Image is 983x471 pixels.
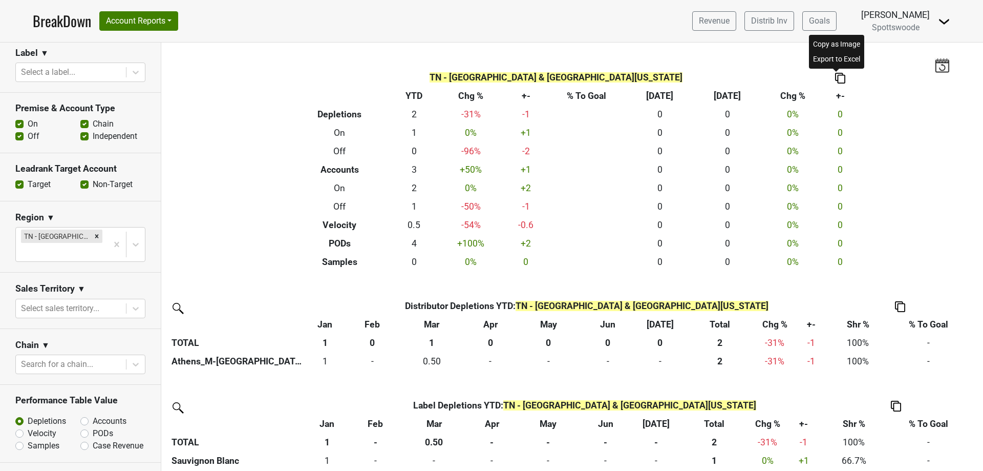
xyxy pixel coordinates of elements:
th: 1.000 [679,452,749,470]
th: Jan: activate to sort column ascending [305,315,345,334]
th: May: activate to sort column ascending [518,415,579,433]
th: Total: activate to sort column ascending [684,315,756,334]
th: &nbsp;: activate to sort column ascending [169,415,305,433]
th: Feb: activate to sort column ascending [345,315,400,334]
th: Velocity [288,216,391,234]
td: -54 % [437,216,505,234]
h3: Region [15,212,44,223]
td: 1 [305,452,349,470]
th: Jun: activate to sort column ascending [579,415,633,433]
td: 0 [694,197,761,216]
td: 0 % [749,452,787,470]
th: YTD [391,87,437,105]
div: 0.50 [402,355,461,368]
a: BreakDown [33,10,91,32]
img: Copy to clipboard [835,73,845,84]
th: Accounts [288,160,391,179]
td: 0 % [761,142,824,160]
td: 0 [626,179,694,197]
td: 0 [694,142,761,160]
td: 0 [626,124,694,142]
div: - [581,454,630,467]
span: ▼ [77,283,86,295]
td: 2 [391,179,437,197]
th: 2 [679,433,749,452]
th: % To Goal: activate to sort column ascending [887,415,971,433]
th: 2 [684,334,756,352]
div: -1 [796,355,827,368]
td: +50 % [437,160,505,179]
a: Goals [802,11,837,31]
th: +-: activate to sort column ascending [794,315,829,334]
button: Account Reports [99,11,178,31]
td: 0 [391,253,437,271]
div: 1 [308,355,343,368]
td: 0 [824,234,856,253]
img: Copy to clipboard [891,401,901,412]
th: % To Goal [547,87,626,105]
th: +- [824,87,856,105]
th: Sauvignon Blanc [169,452,305,470]
td: 0 [626,160,694,179]
td: 3 [391,160,437,179]
th: PODs [288,234,391,253]
th: Shr %: activate to sort column ascending [829,315,887,334]
td: 0 % [761,124,824,142]
td: 0 [505,253,547,271]
div: - [635,454,677,467]
label: On [28,118,38,130]
td: 0 [694,160,761,179]
th: [DATE] [694,87,761,105]
label: Target [28,178,51,191]
div: - [347,355,397,368]
label: Samples [28,440,59,452]
th: - [579,433,633,452]
a: Distrib Inv [744,11,794,31]
td: 0 [626,216,694,234]
th: 1.500 [684,352,756,371]
label: Velocity [28,427,56,440]
div: - [520,454,576,467]
th: +- [505,87,547,105]
th: 0 [580,334,636,352]
td: 0 [402,452,466,470]
th: Chg %: activate to sort column ascending [749,415,787,433]
div: - [520,355,577,368]
td: 0 % [761,234,824,253]
span: TN - [GEOGRAPHIC_DATA] & [GEOGRAPHIC_DATA][US_STATE] [430,72,682,83]
h3: Sales Territory [15,283,75,294]
td: 1 [305,352,345,371]
span: Spottswoode [872,23,920,32]
td: -50 % [437,197,505,216]
label: PODs [93,427,113,440]
label: Non-Target [93,178,133,191]
td: 0 % [437,179,505,197]
td: +1 [505,124,547,142]
td: 0 [694,234,761,253]
td: 0 [694,253,761,271]
td: -0.6 [505,216,547,234]
th: - [349,433,402,452]
img: filter [169,399,185,415]
label: Independent [93,130,137,142]
th: On [288,179,391,197]
td: 0 % [761,253,824,271]
th: Distributor Depletions YTD : [345,297,829,315]
th: &nbsp;: activate to sort column ascending [169,315,305,334]
th: Shr %: activate to sort column ascending [821,415,887,433]
td: -2 [505,142,547,160]
div: - [405,454,463,467]
th: 1 [305,334,345,352]
h3: Leadrank Target Account [15,163,145,174]
th: Mar: activate to sort column ascending [400,315,463,334]
td: 0 % [761,160,824,179]
th: Label Depletions YTD : [349,396,821,415]
td: 0 [824,216,856,234]
th: TOTAL [169,334,305,352]
td: 0.5 [391,216,437,234]
td: 0 % [761,216,824,234]
th: Depletions [288,105,391,124]
a: Revenue [692,11,736,31]
th: Chg %: activate to sort column ascending [756,315,794,334]
th: 1 [400,334,463,352]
